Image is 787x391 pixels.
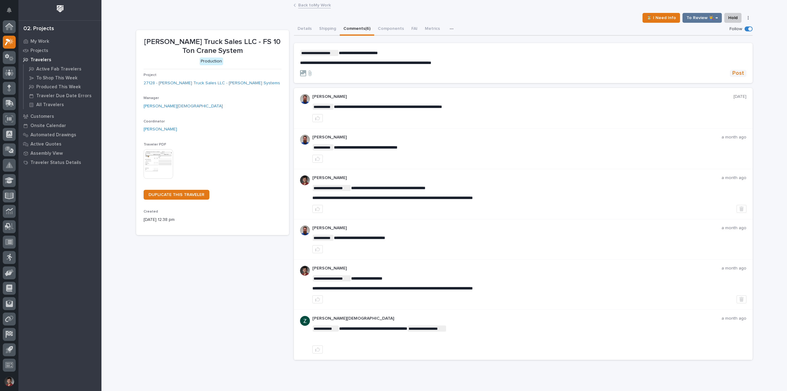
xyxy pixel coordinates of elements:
[300,135,310,145] img: 6hTokn1ETDGPf9BPokIQ
[18,158,101,167] a: Traveler Status Details
[144,103,223,110] a: [PERSON_NAME][DEMOGRAPHIC_DATA]
[18,112,101,121] a: Customers
[421,23,444,36] button: Metrics
[734,94,746,99] p: [DATE]
[144,96,159,100] span: Manager
[3,375,16,388] button: users-avatar
[315,23,340,36] button: Shipping
[722,135,746,140] p: a month ago
[30,132,76,138] p: Automated Drawings
[732,70,744,77] span: Post
[647,14,676,22] span: ⏳ I Need Info
[682,13,722,23] button: To Review 👨‍🏭 →
[144,143,166,146] span: Traveler PDF
[30,123,66,129] p: Onsite Calendar
[300,175,310,185] img: ROij9lOReuV7WqYxWfnW
[312,94,734,99] p: [PERSON_NAME]
[312,205,323,213] button: like this post
[300,316,310,326] img: ACg8ocIGaxZgOborKONOsCK60Wx-Xey7sE2q6Qmw6EHN013R=s96-c
[36,66,81,72] p: Active Fab Travelers
[18,149,101,158] a: Assembly View
[722,266,746,271] p: a month ago
[18,139,101,149] a: Active Quotes
[144,120,165,123] span: Coordinator
[737,205,746,213] button: Delete post
[722,316,746,321] p: a month ago
[737,295,746,303] button: Delete post
[24,82,101,91] a: Produced This Week
[30,39,49,44] p: My Work
[300,94,310,104] img: 6hTokn1ETDGPf9BPokIQ
[312,135,722,140] p: [PERSON_NAME]
[144,190,209,200] a: DUPLICATE THIS TRAVELER
[144,80,280,86] a: 27128 - [PERSON_NAME] Truck Sales LLC - [PERSON_NAME] Systems
[728,14,738,22] span: Hold
[312,295,323,303] button: like this post
[722,225,746,231] p: a month ago
[24,100,101,109] a: All Travelers
[144,126,177,133] a: [PERSON_NAME]
[18,55,101,64] a: Travelers
[148,193,204,197] span: DUPLICATE THIS TRAVELER
[144,210,158,213] span: Created
[18,121,101,130] a: Onsite Calendar
[300,225,310,235] img: 6hTokn1ETDGPf9BPokIQ
[54,3,66,14] img: Workspace Logo
[36,93,92,99] p: Traveler Due Date Errors
[312,266,722,271] p: [PERSON_NAME]
[312,175,722,181] p: [PERSON_NAME]
[30,48,48,54] p: Projects
[144,38,282,55] p: [PERSON_NAME] Truck Sales LLC - FS 10 Ton Crane System
[24,74,101,82] a: To Shop This Week
[340,23,374,36] button: Comments (6)
[30,160,81,166] p: Traveler Status Details
[30,114,54,119] p: Customers
[23,26,54,32] div: 02. Projects
[730,70,746,77] button: Post
[312,114,323,122] button: like this post
[686,14,718,22] span: To Review 👨‍🏭 →
[312,155,323,163] button: like this post
[18,46,101,55] a: Projects
[36,102,64,108] p: All Travelers
[8,7,16,17] div: Notifications
[36,75,77,81] p: To Shop This Week
[294,23,315,36] button: Details
[24,65,101,73] a: Active Fab Travelers
[300,266,310,276] img: ROij9lOReuV7WqYxWfnW
[724,13,742,23] button: Hold
[200,58,223,65] div: Production
[144,217,282,223] p: [DATE] 12:38 pm
[298,1,331,8] a: Back toMy Work
[312,245,323,253] button: like this post
[3,4,16,17] button: Notifications
[408,23,421,36] button: FAI
[730,26,742,32] p: Follow
[374,23,408,36] button: Components
[18,130,101,139] a: Automated Drawings
[312,225,722,231] p: [PERSON_NAME]
[30,142,61,147] p: Active Quotes
[643,13,680,23] button: ⏳ I Need Info
[144,73,156,77] span: Project
[18,37,101,46] a: My Work
[312,345,323,353] button: like this post
[24,91,101,100] a: Traveler Due Date Errors
[30,57,51,63] p: Travelers
[36,84,81,90] p: Produced This Week
[312,316,722,321] p: [PERSON_NAME][DEMOGRAPHIC_DATA]
[30,151,63,156] p: Assembly View
[722,175,746,181] p: a month ago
